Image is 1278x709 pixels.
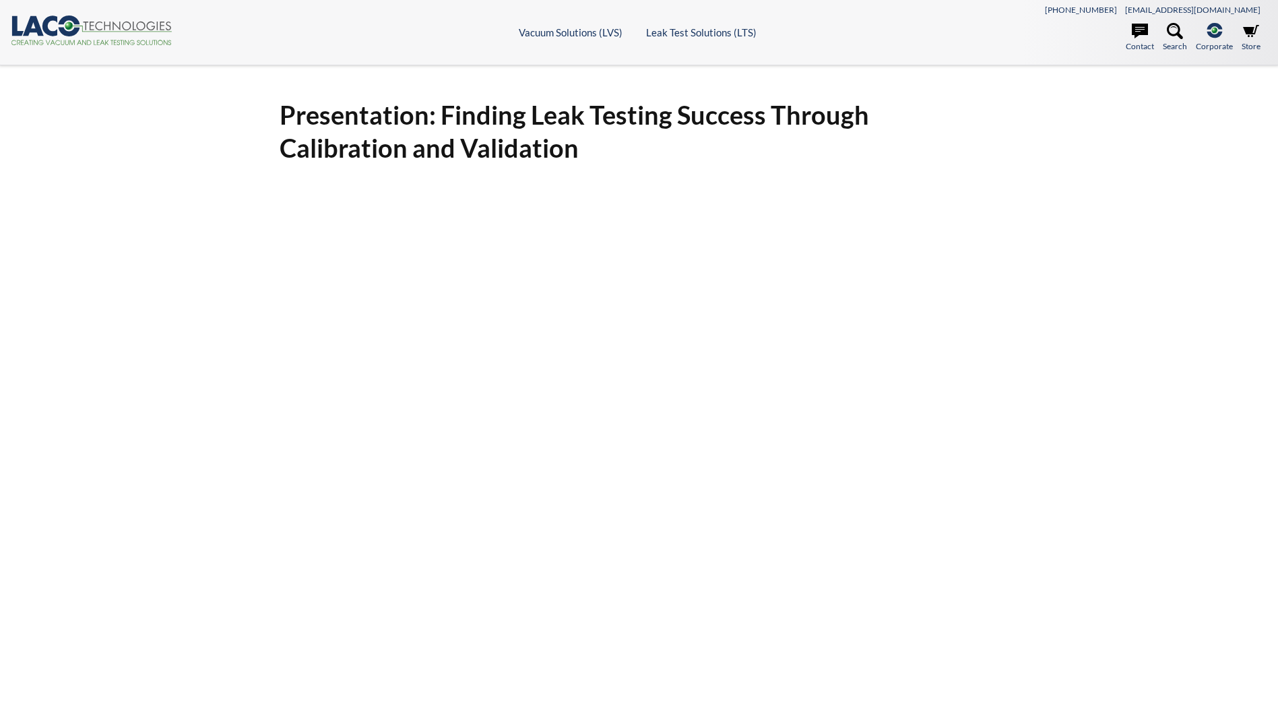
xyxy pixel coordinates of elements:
[1125,5,1260,15] a: [EMAIL_ADDRESS][DOMAIN_NAME]
[1242,23,1260,53] a: Store
[646,26,757,38] a: Leak Test Solutions (LTS)
[1163,23,1187,53] a: Search
[519,26,622,38] a: Vacuum Solutions (LVS)
[1045,5,1117,15] a: [PHONE_NUMBER]
[1126,23,1154,53] a: Contact
[1196,40,1233,53] span: Corporate
[280,98,998,165] h1: Presentation: Finding Leak Testing Success Through Calibration and Validation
